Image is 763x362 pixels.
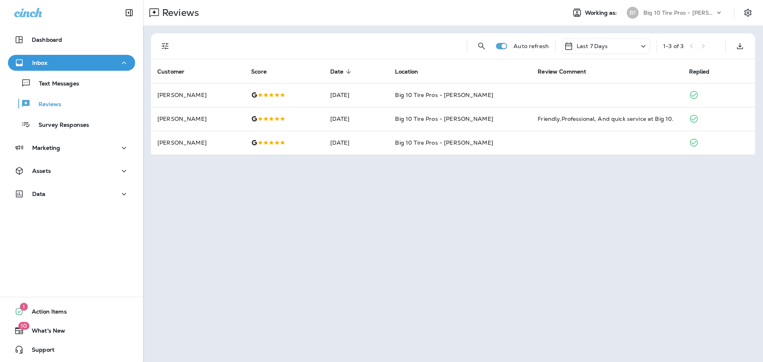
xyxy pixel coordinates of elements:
p: [PERSON_NAME] [157,139,238,146]
p: Survey Responses [31,122,89,129]
span: Score [251,68,267,75]
p: [PERSON_NAME] [157,92,238,98]
button: Export as CSV [732,38,748,54]
div: B1 [627,7,639,19]
td: [DATE] [324,83,389,107]
button: 10What's New [8,323,135,339]
span: Review Comment [538,68,586,75]
span: Review Comment [538,68,596,75]
button: Filters [157,38,173,54]
button: Inbox [8,55,135,71]
p: Reviews [159,7,199,19]
span: Replied [689,68,710,75]
button: Search Reviews [474,38,490,54]
p: [PERSON_NAME] [157,116,238,122]
button: Dashboard [8,32,135,48]
span: Location [395,68,418,75]
p: Text Messages [31,80,79,88]
p: Dashboard [32,37,62,43]
span: Customer [157,68,195,75]
button: Reviews [8,95,135,112]
p: Big 10 Tire Pros - [PERSON_NAME] [643,10,715,16]
p: Data [32,191,46,197]
span: Big 10 Tire Pros - [PERSON_NAME] [395,91,493,99]
button: Collapse Sidebar [118,5,140,21]
span: Date [330,68,354,75]
span: 1 [20,303,28,311]
span: Customer [157,68,184,75]
button: Support [8,342,135,358]
button: Assets [8,163,135,179]
p: Auto refresh [513,43,549,49]
span: Big 10 Tire Pros - [PERSON_NAME] [395,115,493,122]
span: Support [24,347,54,356]
div: Friendly,Professional, And quick service at Big 10. [538,115,676,123]
button: Survey Responses [8,116,135,133]
div: 1 - 3 of 3 [663,43,684,49]
td: [DATE] [324,131,389,155]
button: Marketing [8,140,135,156]
span: Working as: [585,10,619,16]
p: Assets [32,168,51,174]
button: Data [8,186,135,202]
td: [DATE] [324,107,389,131]
p: Last 7 Days [577,43,608,49]
p: Reviews [31,101,61,108]
span: What's New [24,327,65,337]
span: Replied [689,68,720,75]
span: Big 10 Tire Pros - [PERSON_NAME] [395,139,493,146]
span: Action Items [24,308,67,318]
span: Score [251,68,277,75]
button: Settings [741,6,755,20]
button: 1Action Items [8,304,135,319]
button: Text Messages [8,75,135,91]
p: Inbox [32,60,47,66]
span: Location [395,68,428,75]
span: 10 [18,322,29,330]
span: Date [330,68,344,75]
p: Marketing [32,145,60,151]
